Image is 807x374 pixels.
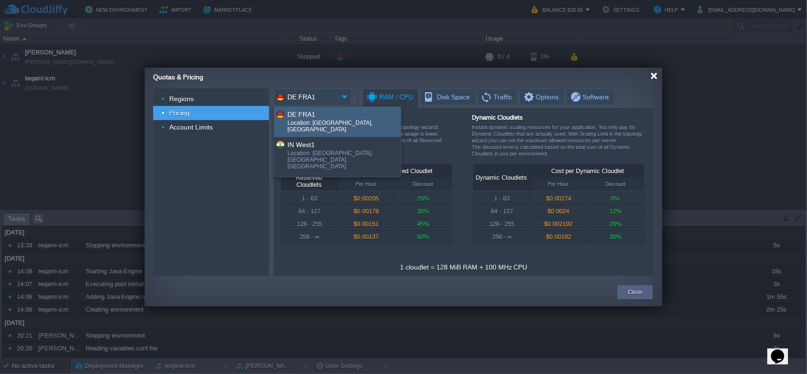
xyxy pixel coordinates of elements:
[338,231,394,243] div: $0.00137
[474,192,530,205] div: 1 - 63
[287,176,400,187] div: US West1
[281,205,338,217] div: 64 - 127
[168,95,195,103] a: Regions
[587,192,644,205] div: 0%
[587,218,644,230] div: 20%
[395,231,451,243] div: 50%
[481,89,512,105] span: Traffic
[530,218,587,230] div: $0.002192
[400,262,527,272] div: 1 cloudlet = 128 MiB RAM + 100 MHz CPU
[587,178,644,190] div: Discount
[587,205,644,217] div: 12%
[424,89,470,105] span: Disk Space
[767,336,798,365] iframe: chat widget
[523,89,559,105] span: Options
[395,205,451,217] div: 35%
[366,89,413,105] span: RAM / CPU
[153,73,203,81] span: Quotas & Pricing
[281,192,338,205] div: 1 - 63
[474,218,530,230] div: 128 - 255
[338,178,394,190] div: Per Hour
[395,178,451,190] div: Discount
[587,231,644,243] div: 30%
[287,109,400,120] div: DE FRA1
[472,114,644,121] div: Dynamic Cloudlets
[395,192,451,205] div: 25%
[287,150,400,172] div: Location: [GEOGRAPHIC_DATA], [GEOGRAPHIC_DATA], [GEOGRAPHIC_DATA]
[474,205,530,217] div: 64 - 127
[530,231,587,243] div: $0.00192
[530,192,587,205] div: $0.00274
[472,124,644,164] div: Instant dynamic scaling resources for your application. You only pay for Dynamic Cloudlets that a...
[287,120,400,135] div: Location: [GEOGRAPHIC_DATA], [GEOGRAPHIC_DATA]
[570,89,609,105] span: Software
[338,218,394,230] div: $0.00151
[395,218,451,230] div: 45%
[168,123,214,131] a: Account Limits
[530,178,587,190] div: Per Hour
[628,287,642,297] button: Close
[283,174,335,188] div: Reserved Cloudlets
[474,231,530,243] div: 256 - ∞
[476,174,528,181] div: Dynamic Cloudlets
[287,139,400,150] div: IN West1
[338,205,394,217] div: $0.00178
[281,231,338,243] div: 256 - ∞
[338,192,394,205] div: $0.00205
[530,205,587,217] div: $0.0024
[531,165,644,178] div: Cost per Dynamic Cloudlet
[168,109,191,117] a: Pricing
[281,218,338,230] div: 128 - 255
